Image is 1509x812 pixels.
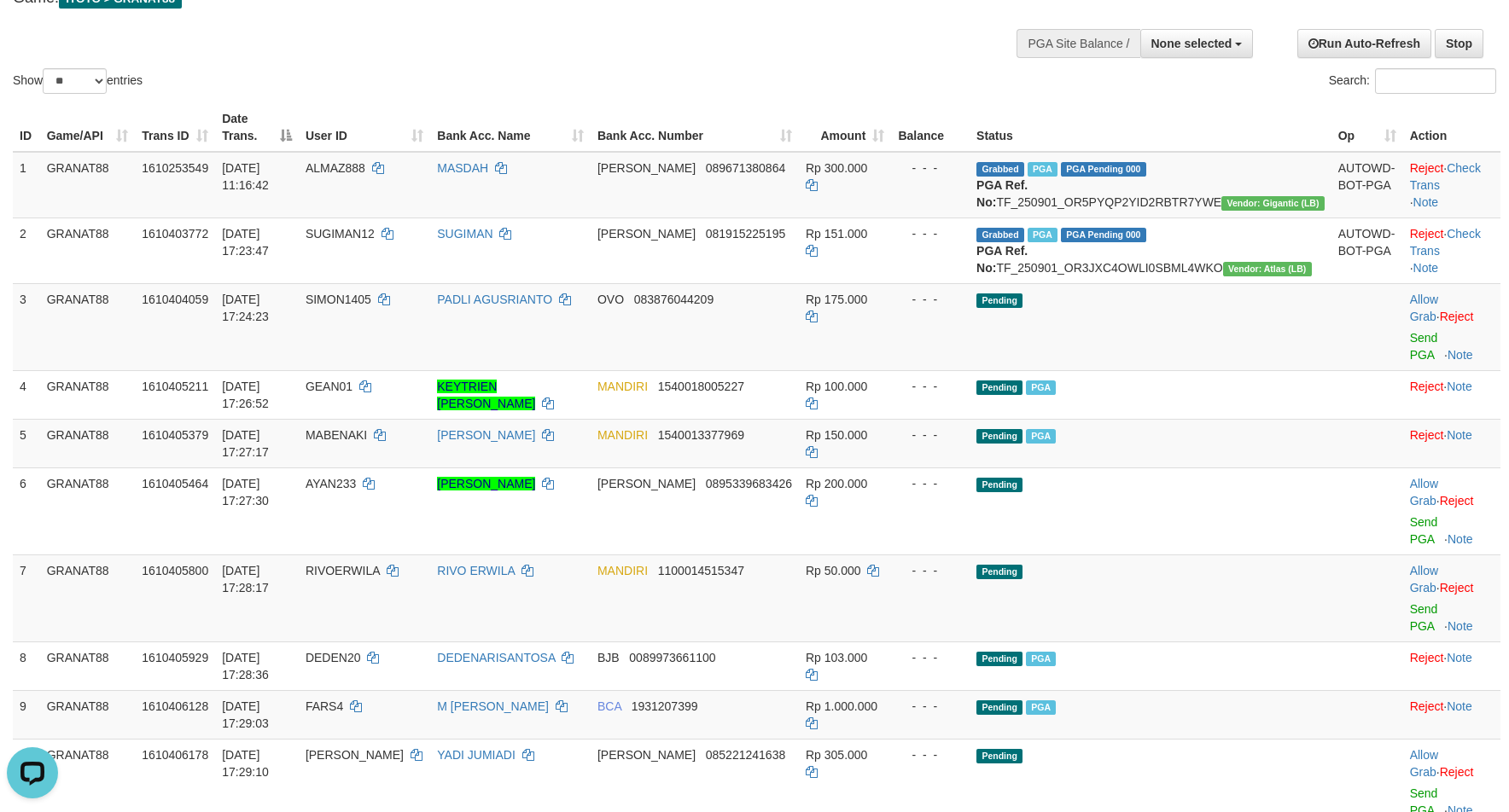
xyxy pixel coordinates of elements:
button: Open LiveChat chat widget [7,7,58,58]
span: Marked by bgnzaza [1026,700,1056,715]
span: Copy 0895339683426 to clipboard [706,477,792,490]
span: [PERSON_NAME] [597,227,696,241]
th: Balance [891,103,970,152]
a: Send PGA [1410,602,1438,633]
span: 1610404059 [142,293,208,306]
td: GRANAT88 [40,467,136,554]
a: Reject [1440,310,1474,323]
span: · [1410,564,1440,594]
span: Copy 085221241638 to clipboard [706,748,785,762]
span: · [1410,293,1440,323]
span: [DATE] 17:29:10 [222,748,269,779]
span: 1610405800 [142,564,208,577]
span: PGA Pending [1061,228,1146,242]
td: 7 [13,554,40,641]
span: [DATE] 17:23:47 [222,227,269,258]
div: - - - [898,426,963,444]
th: Game/API: activate to sort column ascending [40,103,136,152]
span: Marked by bgnrattana [1028,228,1057,242]
span: Copy 083876044209 to clipboard [634,293,714,306]
div: - - - [898,159,963,177]
span: 1610405464 [142,477,208,490]
a: Check Trans [1410,227,1481,258]
a: Reject [1440,765,1474,779]
th: Amount: activate to sort column ascending [799,103,891,152]
span: [DATE] 17:27:30 [222,477,269,507]
td: TF_250901_OR3JXC4OWLI0SBML4WKO [970,217,1331,283]
a: Allow Grab [1410,293,1438,323]
td: 2 [13,217,40,283]
td: 1 [13,152,40,218]
span: Copy 1540013377969 to clipboard [658,428,744,442]
td: GRANAT88 [40,370,136,419]
a: Note [1447,380,1472,393]
b: PGA Ref. No: [976,178,1028,209]
span: PGA Pending [1061,162,1146,177]
span: 1610405379 [142,428,208,442]
span: Vendor URL: https://dashboard.q2checkout.com/secure [1221,196,1325,211]
td: 6 [13,467,40,554]
span: · [1410,748,1440,779]
a: Note [1447,428,1472,442]
span: [DATE] 11:16:42 [222,161,269,192]
span: BCA [597,699,621,713]
span: SUGIMAN12 [306,227,375,241]
td: GRANAT88 [40,554,136,641]
a: SUGIMAN [437,227,492,241]
span: [DATE] 17:29:03 [222,699,269,730]
span: Rp 150.000 [806,428,867,442]
th: Status [970,103,1331,152]
label: Show entries [13,68,143,94]
span: · [1410,477,1440,507]
a: Note [1447,699,1472,713]
div: - - - [898,291,963,308]
span: DEDEN20 [306,651,361,664]
span: Copy 081915225195 to clipboard [706,227,785,241]
span: [PERSON_NAME] [597,161,696,175]
a: Reject [1440,581,1474,594]
td: GRANAT88 [40,419,136,467]
span: Marked by bgnzaza [1026,380,1056,395]
a: YADI JUMIADI [437,748,516,762]
div: - - - [898,746,963,763]
td: · [1403,283,1500,370]
span: Marked by bgnzaza [1026,429,1056,444]
span: GEAN01 [306,380,352,393]
span: Copy 1540018005227 to clipboard [658,380,744,393]
a: Note [1448,532,1473,546]
div: - - - [898,225,963,242]
span: Grabbed [976,162,1024,177]
a: Reject [1410,161,1444,175]
td: 9 [13,690,40,739]
span: [DATE] 17:26:52 [222,380,269,410]
a: DEDENARISANTOSA [437,651,555,664]
span: Rp 175.000 [806,293,867,306]
span: FARS4 [306,699,343,713]
span: Pending [976,293,1023,308]
a: M [PERSON_NAME] [437,699,549,713]
a: KEYTRIEN [PERSON_NAME] [437,380,535,410]
span: OVO [597,293,624,306]
div: - - - [898,698,963,715]
span: Pending [976,429,1023,444]
span: Copy 1931207399 to clipboard [632,699,698,713]
span: Rp 200.000 [806,477,867,490]
td: GRANAT88 [40,217,136,283]
span: Pending [976,700,1023,715]
div: - - - [898,649,963,666]
a: Reject [1410,380,1444,393]
span: 1610406178 [142,748,208,762]
td: 3 [13,283,40,370]
a: Allow Grab [1410,748,1438,779]
span: Rp 103.000 [806,651,867,664]
span: 1610253549 [142,161,208,175]
a: Reject [1410,428,1444,442]
a: Reject [1410,699,1444,713]
span: BJB [597,651,620,664]
span: Rp 305.000 [806,748,867,762]
a: Note [1413,195,1439,209]
label: Search: [1329,68,1496,94]
span: SIMON1405 [306,293,371,306]
a: RIVO ERWILA [437,564,515,577]
td: · [1403,370,1500,419]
